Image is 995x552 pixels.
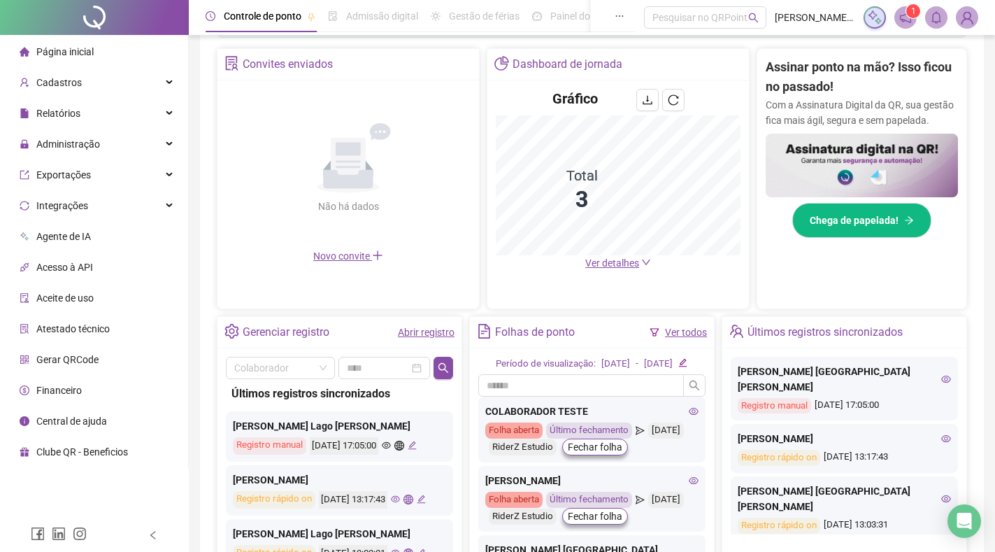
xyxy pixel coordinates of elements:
div: [DATE] 13:03:31 [738,518,951,534]
span: Integrações [36,200,88,211]
div: [DATE] 13:17:43 [319,491,387,509]
img: 89514 [957,7,978,28]
span: Central de ajuda [36,416,107,427]
span: file-text [477,324,492,339]
span: dollar [20,385,29,395]
div: Últimos registros sincronizados [231,385,448,402]
span: sync [20,201,29,211]
div: [PERSON_NAME] [233,472,446,488]
span: ellipsis [615,11,624,21]
div: RiderZ Estudio [489,439,557,455]
span: Relatórios [36,108,80,119]
div: Gerenciar registro [243,320,329,344]
button: Fechar folha [562,439,628,455]
span: export [20,170,29,180]
span: home [20,47,29,57]
span: search [748,13,759,23]
span: Painel do DP [550,10,605,22]
div: [DATE] 13:17:43 [738,450,951,466]
span: info-circle [20,416,29,426]
span: global [394,441,403,450]
span: Aceite de uso [36,292,94,304]
span: left [148,530,158,540]
div: [DATE] [648,492,684,508]
h4: Gráfico [552,89,598,108]
span: Controle de ponto [224,10,301,22]
span: Chega de papelada! [810,213,899,228]
span: eye [689,406,699,416]
span: Novo convite [313,250,383,262]
div: Registro rápido on [738,450,820,466]
span: api [20,262,29,272]
div: Registro rápido on [233,491,315,509]
span: Financeiro [36,385,82,396]
span: reload [668,94,679,106]
span: setting [224,324,239,339]
div: Dashboard de jornada [513,52,622,76]
img: sparkle-icon.fc2bf0ac1784a2077858766a79e2daf3.svg [867,10,882,25]
div: COLABORADOR TESTE [485,404,699,419]
span: qrcode [20,355,29,365]
span: 1 [911,6,916,16]
div: Registro manual [233,437,306,455]
span: solution [20,324,29,334]
h2: Assinar ponto na mão? Isso ficou no passado! [766,57,958,97]
span: eye [382,441,391,450]
span: eye [689,476,699,486]
div: Folha aberta [485,423,543,439]
span: audit [20,293,29,303]
span: eye [941,434,951,444]
span: bell [930,11,943,24]
a: Ver detalhes down [585,257,651,269]
div: [PERSON_NAME] [738,431,951,446]
p: Com a Assinatura Digital da QR, sua gestão fica mais ágil, segura e sem papelada. [766,97,958,128]
span: instagram [73,527,87,541]
span: search [438,362,449,374]
span: Ver detalhes [585,257,639,269]
span: notification [899,11,912,24]
div: Período de visualização: [496,357,596,371]
div: [DATE] 17:05:00 [738,398,951,414]
div: [DATE] [644,357,673,371]
div: [PERSON_NAME] Lago [PERSON_NAME] [233,526,446,542]
a: Ver todos [665,327,707,338]
span: [PERSON_NAME] - RiderZ Estudio [775,10,855,25]
span: edit [417,495,426,504]
span: facebook [31,527,45,541]
div: Não há dados [284,199,413,214]
span: file-done [328,11,338,21]
span: Acesso à API [36,262,93,273]
div: [PERSON_NAME] [GEOGRAPHIC_DATA][PERSON_NAME] [738,364,951,395]
span: pie-chart [494,56,509,71]
span: edit [678,358,687,367]
div: Último fechamento [546,492,632,508]
span: Agente de IA [36,231,91,242]
div: Registro manual [738,398,811,414]
span: sun [431,11,441,21]
div: Convites enviados [243,52,333,76]
span: solution [224,56,239,71]
a: Abrir registro [398,327,454,338]
span: plus [372,250,383,261]
span: team [729,324,744,339]
span: user-add [20,78,29,87]
span: linkedin [52,527,66,541]
div: [PERSON_NAME] [485,473,699,488]
span: search [689,380,700,391]
span: eye [941,494,951,504]
div: Registro rápido on [738,518,820,534]
span: Página inicial [36,46,94,57]
span: clock-circle [206,11,215,21]
div: Últimos registros sincronizados [747,320,903,344]
span: global [403,495,413,504]
span: send [636,423,645,439]
div: [PERSON_NAME] Lago [PERSON_NAME] [233,418,446,434]
span: eye [391,495,400,504]
span: download [642,94,653,106]
div: RiderZ Estudio [489,509,557,525]
sup: 1 [906,4,920,18]
img: banner%2F02c71560-61a6-44d4-94b9-c8ab97240462.png [766,134,958,198]
div: Folhas de ponto [495,320,575,344]
div: Folha aberta [485,492,543,508]
button: Fechar folha [562,508,628,525]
